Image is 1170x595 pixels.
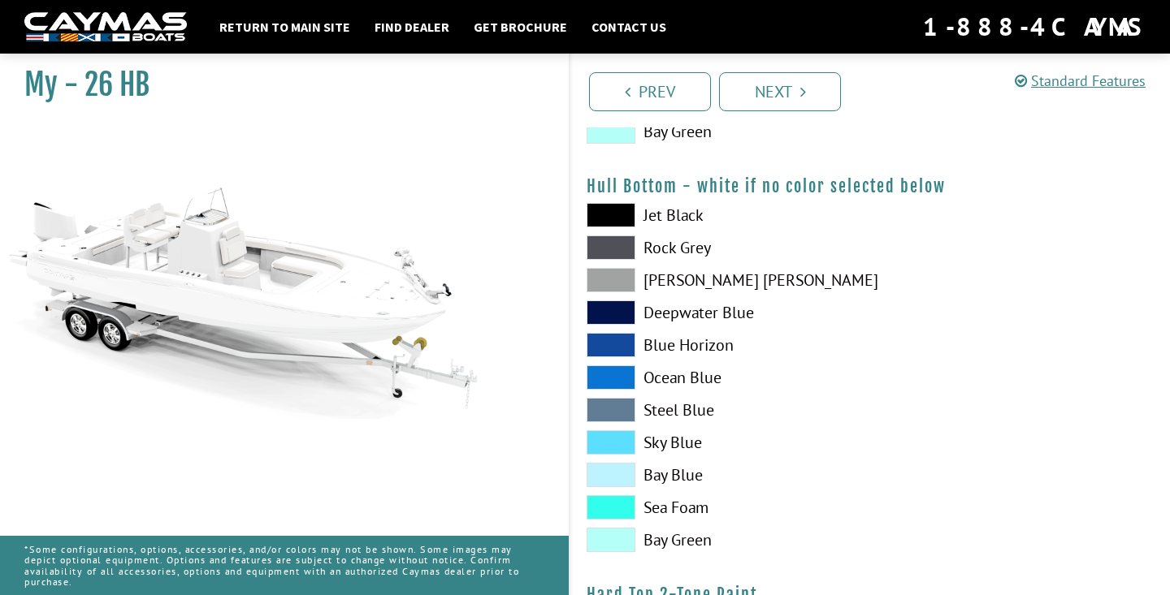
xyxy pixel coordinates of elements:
[466,16,575,37] a: Get Brochure
[587,300,854,325] label: Deepwater Blue
[587,430,854,455] label: Sky Blue
[589,72,711,111] a: Prev
[587,268,854,292] label: [PERSON_NAME] [PERSON_NAME]
[587,203,854,227] label: Jet Black
[923,9,1146,45] div: 1-888-4CAYMAS
[587,235,854,260] label: Rock Grey
[587,365,854,390] label: Ocean Blue
[587,528,854,552] label: Bay Green
[587,495,854,520] label: Sea Foam
[583,16,674,37] a: Contact Us
[587,463,854,487] label: Bay Blue
[587,176,1154,196] h4: Hull Bottom - white if no color selected below
[719,72,841,111] a: Next
[366,16,457,37] a: Find Dealer
[211,16,358,37] a: Return to main site
[587,119,854,144] label: Bay Green
[24,536,544,595] p: *Some configurations, options, accessories, and/or colors may not be shown. Some images may depic...
[1015,71,1146,90] a: Standard Features
[587,398,854,422] label: Steel Blue
[24,12,187,42] img: white-logo-c9c8dbefe5ff5ceceb0f0178aa75bf4bb51f6bca0971e226c86eb53dfe498488.png
[587,333,854,357] label: Blue Horizon
[24,67,528,103] h1: My - 26 HB
[585,70,1170,111] ul: Pagination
